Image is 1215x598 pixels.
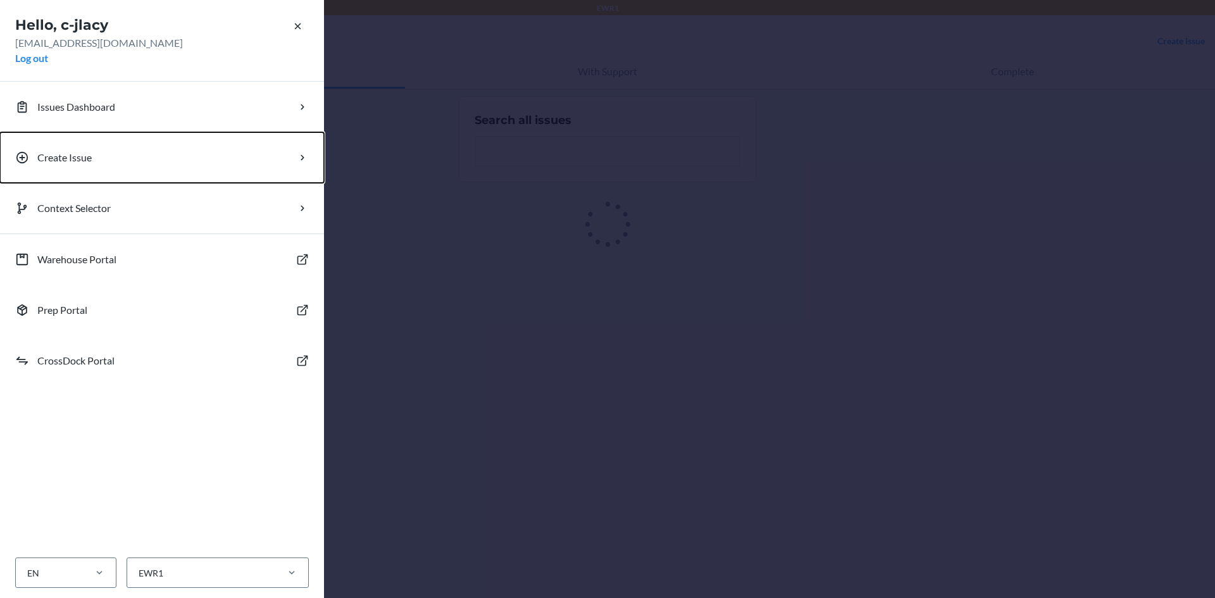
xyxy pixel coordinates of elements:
input: EN [26,566,27,580]
p: Issues Dashboard [37,99,115,115]
input: EWR1 [137,566,139,580]
p: Create Issue [37,150,92,165]
p: Context Selector [37,201,111,216]
p: Prep Portal [37,302,87,318]
p: [EMAIL_ADDRESS][DOMAIN_NAME] [15,35,309,51]
p: CrossDock Portal [37,353,115,368]
div: EN [27,566,39,580]
div: EWR1 [139,566,163,580]
p: Warehouse Portal [37,252,116,267]
button: Log out [15,51,48,66]
h2: Hello, c-jlacy [15,15,309,35]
